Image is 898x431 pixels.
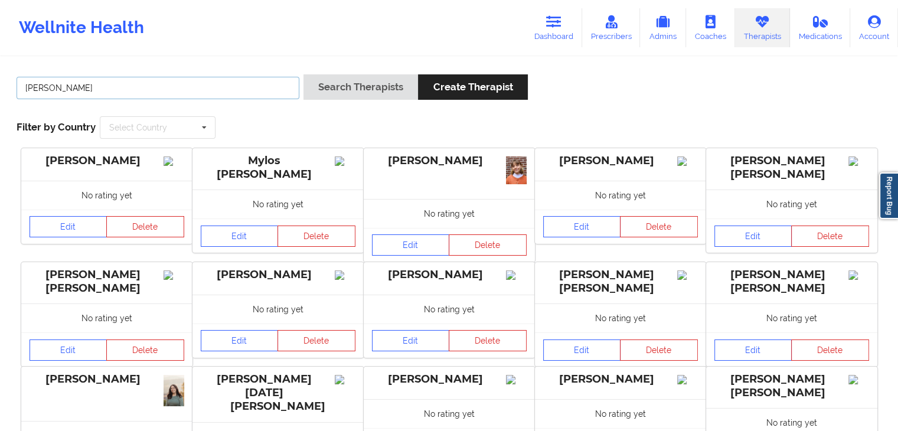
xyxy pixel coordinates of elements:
[714,339,792,361] a: Edit
[706,190,877,218] div: No rating yet
[582,8,641,47] a: Prescribers
[372,234,450,256] a: Edit
[543,154,698,168] div: [PERSON_NAME]
[848,375,869,384] img: Image%2Fplaceholer-image.png
[791,339,869,361] button: Delete
[372,330,450,351] a: Edit
[706,303,877,332] div: No rating yet
[164,270,184,280] img: Image%2Fplaceholer-image.png
[677,270,698,280] img: Image%2Fplaceholer-image.png
[201,154,355,181] div: Mylos [PERSON_NAME]
[21,181,192,210] div: No rating yet
[335,156,355,166] img: Image%2Fplaceholer-image.png
[277,226,355,247] button: Delete
[21,303,192,332] div: No rating yet
[106,216,184,237] button: Delete
[201,226,279,247] a: Edit
[192,190,364,218] div: No rating yet
[620,216,698,237] button: Delete
[850,8,898,47] a: Account
[418,74,527,100] button: Create Therapist
[277,330,355,351] button: Delete
[164,156,184,166] img: Image%2Fplaceholer-image.png
[543,373,698,386] div: [PERSON_NAME]
[791,226,869,247] button: Delete
[372,268,527,282] div: [PERSON_NAME]
[109,123,167,132] div: Select Country
[543,268,698,295] div: [PERSON_NAME] [PERSON_NAME]
[30,339,107,361] a: Edit
[535,303,706,332] div: No rating yet
[364,399,535,428] div: No rating yet
[686,8,735,47] a: Coaches
[201,330,279,351] a: Edit
[535,181,706,210] div: No rating yet
[30,268,184,295] div: [PERSON_NAME] [PERSON_NAME]
[201,373,355,413] div: [PERSON_NAME] [DATE][PERSON_NAME]
[30,216,107,237] a: Edit
[335,375,355,384] img: Image%2Fplaceholer-image.png
[506,156,527,184] img: 9a2c91b1-eafe-48be-9e37-a73a960c85b9_linkedin.jpg
[525,8,582,47] a: Dashboard
[303,74,418,100] button: Search Therapists
[372,373,527,386] div: [PERSON_NAME]
[364,199,535,228] div: No rating yet
[106,339,184,361] button: Delete
[848,156,869,166] img: Image%2Fplaceholer-image.png
[677,375,698,384] img: Image%2Fplaceholer-image.png
[790,8,851,47] a: Medications
[714,268,869,295] div: [PERSON_NAME] [PERSON_NAME]
[449,330,527,351] button: Delete
[735,8,790,47] a: Therapists
[640,8,686,47] a: Admins
[17,77,299,99] input: Search Keywords
[714,154,869,181] div: [PERSON_NAME] [PERSON_NAME]
[714,373,869,400] div: [PERSON_NAME] [PERSON_NAME]
[848,270,869,280] img: Image%2Fplaceholer-image.png
[201,268,355,282] div: [PERSON_NAME]
[543,339,621,361] a: Edit
[372,154,527,168] div: [PERSON_NAME]
[449,234,527,256] button: Delete
[30,373,184,386] div: [PERSON_NAME]
[17,121,96,133] span: Filter by Country
[714,226,792,247] a: Edit
[506,270,527,280] img: Image%2Fplaceholer-image.png
[30,154,184,168] div: [PERSON_NAME]
[335,270,355,280] img: Image%2Fplaceholer-image.png
[364,295,535,324] div: No rating yet
[620,339,698,361] button: Delete
[879,172,898,219] a: Report Bug
[164,375,184,406] img: 19084f2c-e7f4-45d1-83f2-3b7799a24d59_image_2.PNG
[506,375,527,384] img: Image%2Fplaceholer-image.png
[192,295,364,324] div: No rating yet
[535,399,706,428] div: No rating yet
[677,156,698,166] img: Image%2Fplaceholer-image.png
[543,216,621,237] a: Edit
